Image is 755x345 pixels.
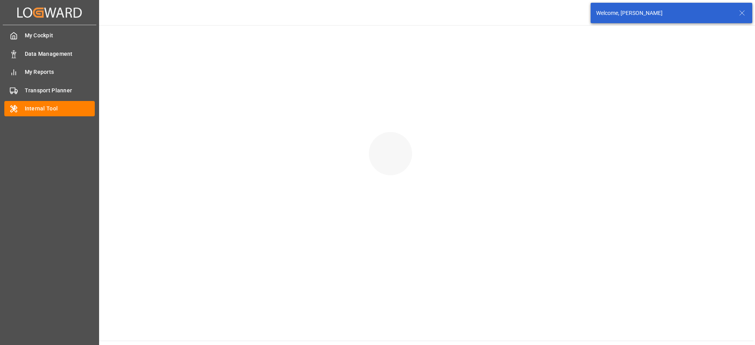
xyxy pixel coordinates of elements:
div: Welcome, [PERSON_NAME] [596,9,731,17]
a: Transport Planner [4,83,95,98]
span: Transport Planner [25,86,95,95]
span: Data Management [25,50,95,58]
a: Data Management [4,46,95,61]
span: My Cockpit [25,31,95,40]
a: My Cockpit [4,28,95,43]
span: My Reports [25,68,95,76]
span: Internal Tool [25,105,95,113]
a: My Reports [4,64,95,80]
a: Internal Tool [4,101,95,116]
